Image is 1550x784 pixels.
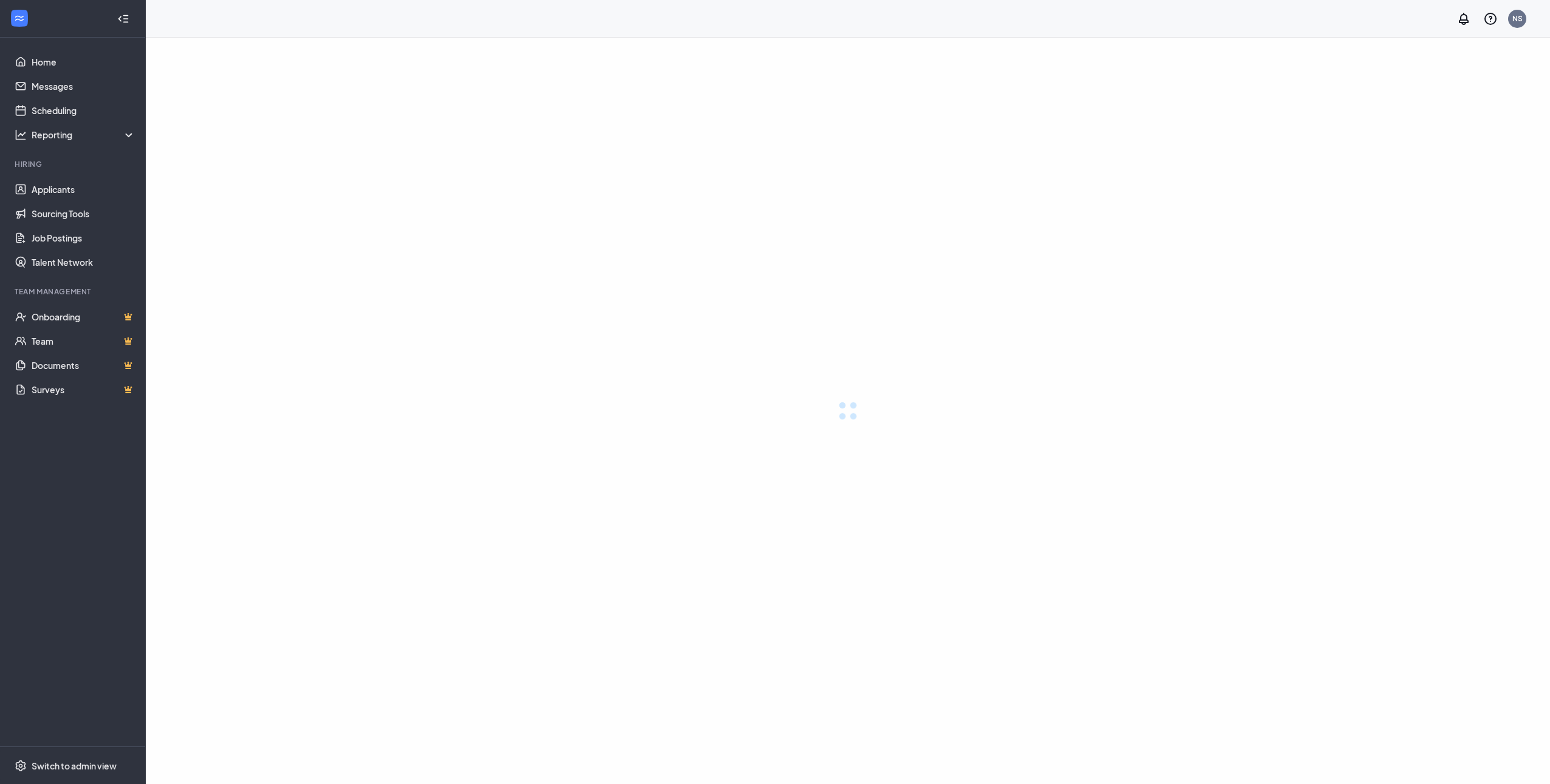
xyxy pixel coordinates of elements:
a: Home [32,50,135,74]
div: Team Management [15,286,133,297]
div: Hiring [15,159,133,169]
a: DocumentsCrown [32,353,135,377]
div: NS [1512,13,1523,24]
svg: Collapse [117,13,129,25]
svg: Settings [15,760,27,772]
a: SurveysCrown [32,377,135,402]
a: Job Postings [32,226,135,250]
svg: QuestionInfo [1483,12,1498,26]
a: Talent Network [32,250,135,274]
a: Applicants [32,177,135,201]
div: Reporting [32,129,136,141]
a: Scheduling [32,98,135,123]
a: OnboardingCrown [32,305,135,329]
a: Sourcing Tools [32,201,135,226]
svg: WorkstreamLogo [13,12,26,24]
svg: Analysis [15,129,27,141]
svg: Notifications [1456,12,1471,26]
div: Switch to admin view [32,760,117,772]
a: TeamCrown [32,329,135,353]
a: Messages [32,74,135,98]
